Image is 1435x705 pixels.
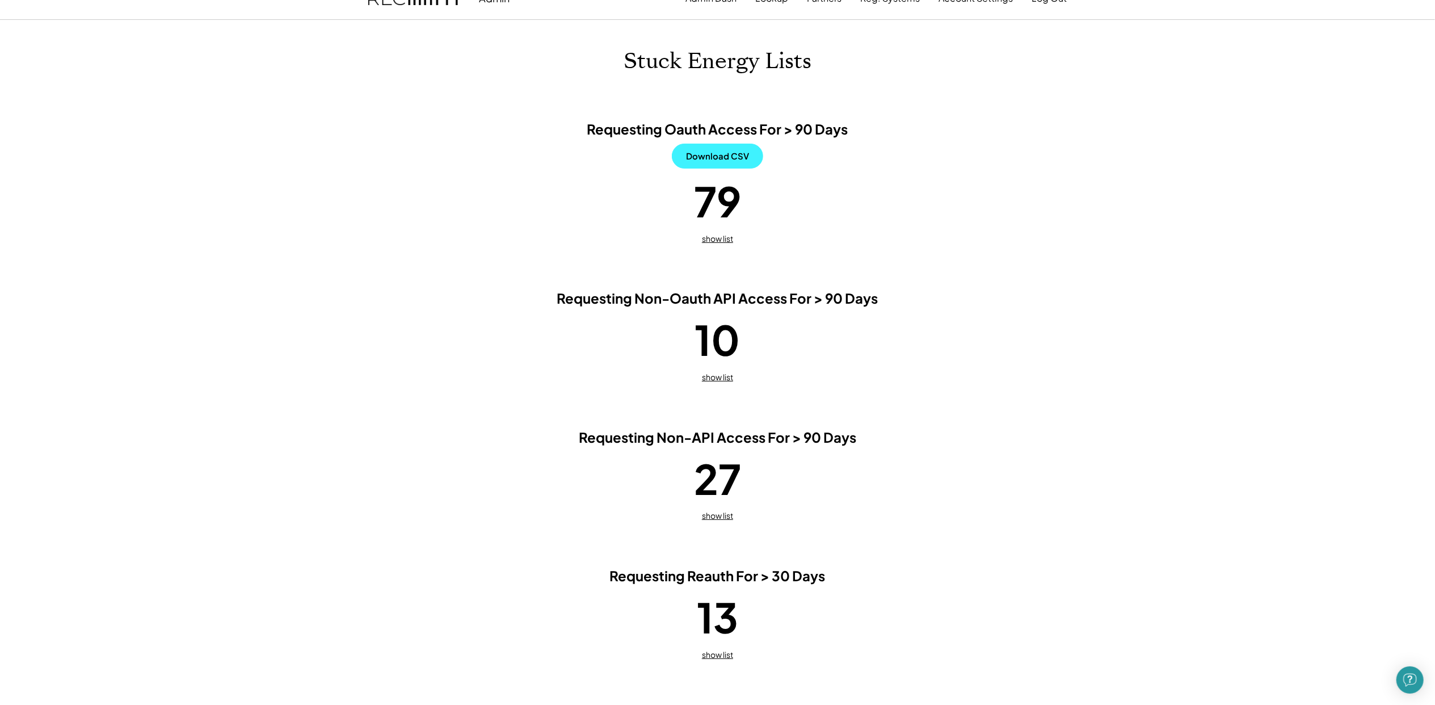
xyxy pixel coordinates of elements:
[702,372,733,382] u: show list
[702,649,733,660] u: show list
[462,120,973,138] h3: Requesting Oauth Access For > 90 Days
[694,174,741,228] h1: 79
[697,590,738,644] h1: 13
[462,289,973,307] h3: Requesting Non-Oauth API Access For > 90 Days
[462,429,973,446] h3: Requesting Non-API Access For > 90 Days
[462,567,973,585] h3: Requesting Reauth For > 30 Days
[695,313,740,366] h1: 10
[702,233,733,244] u: show list
[694,452,741,505] h1: 27
[672,144,763,169] button: Download CSV
[1396,666,1424,694] div: Open Intercom Messenger
[702,510,733,521] u: show list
